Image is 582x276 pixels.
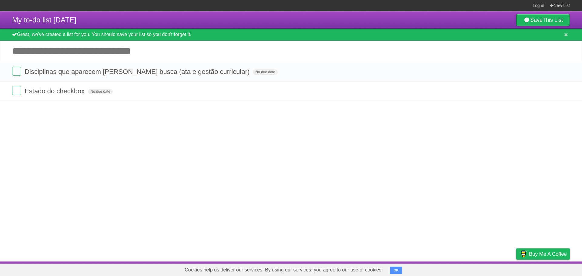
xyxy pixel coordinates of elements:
[543,17,563,23] b: This List
[253,69,277,75] span: No due date
[179,264,389,276] span: Cookies help us deliver our services. By using our services, you agree to our use of cookies.
[12,16,76,24] span: My to-do list [DATE]
[88,89,112,94] span: No due date
[12,86,21,95] label: Done
[390,267,402,274] button: OK
[519,249,527,259] img: Buy me a coffee
[508,263,524,274] a: Privacy
[436,263,448,274] a: About
[532,263,570,274] a: Suggest a feature
[12,67,21,76] label: Done
[488,263,501,274] a: Terms
[25,68,251,75] span: Disciplinas que aparecem [PERSON_NAME] busca (ata e gestão curricular)
[516,248,570,260] a: Buy me a coffee
[516,14,570,26] a: SaveThis List
[529,249,567,259] span: Buy me a coffee
[456,263,480,274] a: Developers
[25,87,86,95] span: Estado do checkbox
